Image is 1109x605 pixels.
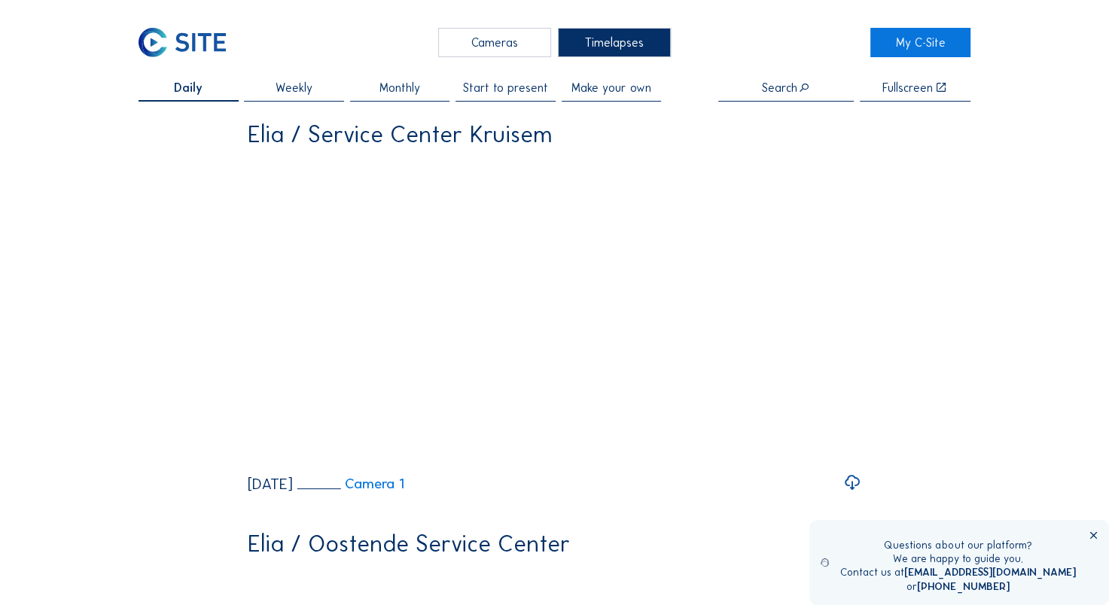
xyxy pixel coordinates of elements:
[840,580,1076,594] div: or
[882,82,933,94] div: Fullscreen
[174,82,203,94] span: Daily
[870,28,970,57] a: My C-Site
[558,28,671,57] div: Timelapses
[297,477,404,491] a: Camera 1
[840,539,1076,552] div: Questions about our platform?
[248,532,571,555] div: Elia / Oostende Service Center
[463,82,548,94] span: Start to present
[379,82,420,94] span: Monthly
[139,28,239,57] a: C-SITE Logo
[276,82,312,94] span: Weekly
[248,476,293,491] div: [DATE]
[904,566,1076,579] a: [EMAIL_ADDRESS][DOMAIN_NAME]
[917,580,1009,593] a: [PHONE_NUMBER]
[821,539,829,587] img: operator
[248,157,861,464] video: Your browser does not support the video tag.
[438,28,551,57] div: Cameras
[139,28,226,57] img: C-SITE Logo
[840,566,1076,579] div: Contact us at
[840,552,1076,566] div: We are happy to guide you.
[248,123,552,146] div: Elia / Service Center Kruisem
[571,82,651,94] span: Make your own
